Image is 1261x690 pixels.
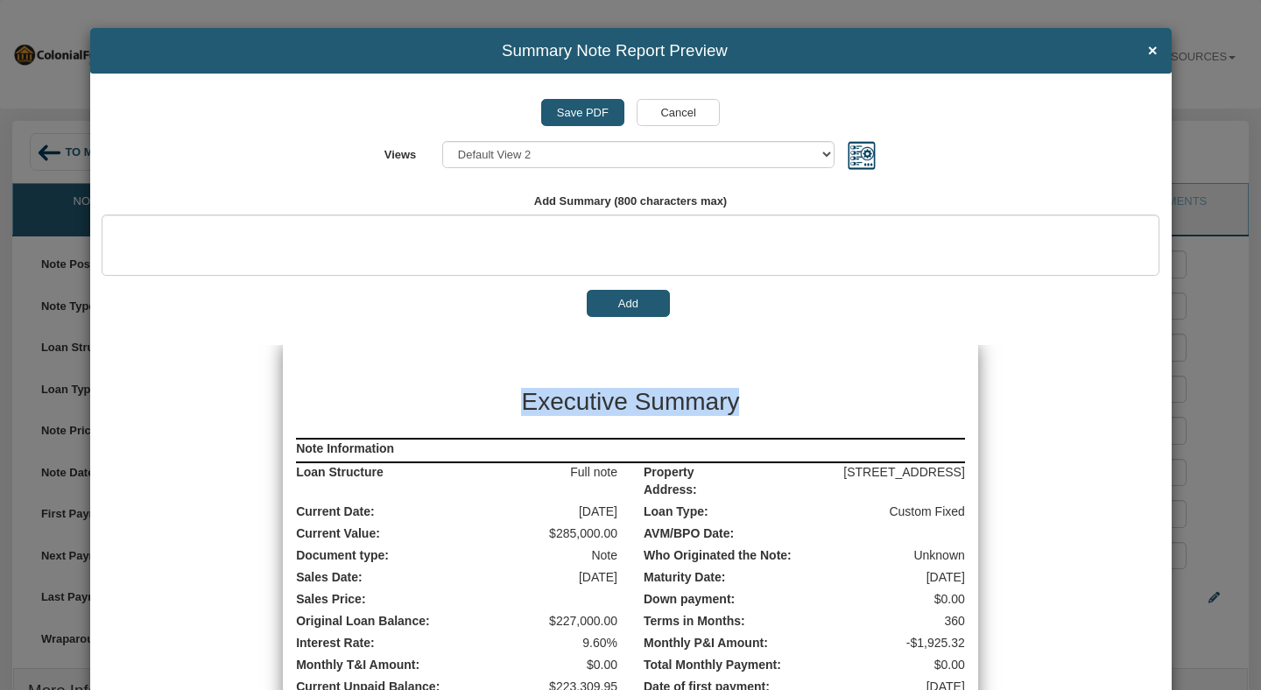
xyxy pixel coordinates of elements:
[847,140,877,171] img: views.png
[384,141,430,164] label: Views
[541,99,624,127] input: Save PDF
[283,634,515,651] label: Interest Rate:
[1148,42,1158,60] span: ×
[283,440,978,457] label: Note Information
[283,525,515,542] label: Current Value:
[630,634,863,651] label: Monthly P&I Amount:
[863,656,978,673] div: $0.00
[283,546,515,564] label: Document type:
[630,503,863,520] label: Loan Type:
[515,656,630,673] div: $0.00
[515,634,630,651] div: 9.60%
[630,656,863,673] label: Total Monthly Payment:
[283,568,515,586] label: Sales Date:
[630,590,863,608] label: Down payment:
[863,568,978,586] div: [DATE]
[863,612,978,630] div: 360
[863,634,978,651] div: -$1,925.32
[283,656,515,673] label: Monthly T&I Amount:
[515,503,630,520] div: [DATE]
[534,194,727,210] label: Add Summary (800 characters max)
[587,290,670,318] button: Add
[717,463,978,481] div: [STREET_ADDRESS]
[412,384,849,420] h3: Executive Summary
[630,463,717,498] label: Property Address:
[103,42,1125,60] span: Summary Note Report Preview
[283,503,515,520] label: Current Date:
[515,612,630,630] div: $227,000.00
[863,590,978,608] div: $0.00
[630,525,863,542] label: AVM/BPO Date:
[630,546,863,564] label: Who Originated the Note:
[637,99,720,127] input: Cancel
[630,612,863,630] label: Terms in Months:
[863,503,978,520] div: Custom Fixed
[515,546,630,564] div: Note
[283,463,515,481] label: Loan Structure
[515,525,630,542] div: $285,000.00
[630,568,863,586] label: Maturity Date:
[515,568,630,586] div: [DATE]
[283,590,515,608] label: Sales Price:
[515,463,630,481] div: Full note
[283,612,515,630] label: Original Loan Balance:
[863,546,978,564] div: Unknown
